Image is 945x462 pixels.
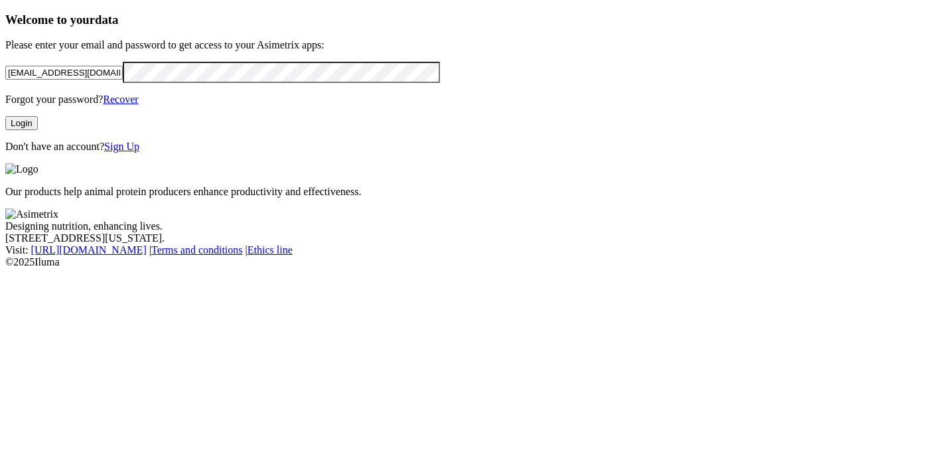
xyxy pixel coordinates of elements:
[5,116,38,130] button: Login
[151,244,243,256] a: Terms and conditions
[5,220,940,232] div: Designing nutrition, enhancing lives.
[95,13,118,27] span: data
[5,13,940,27] h3: Welcome to your
[104,141,139,152] a: Sign Up
[5,186,940,198] p: Our products help animal protein producers enhance productivity and effectiveness.
[5,256,940,268] div: © 2025 Iluma
[5,244,940,256] div: Visit : | |
[5,232,940,244] div: [STREET_ADDRESS][US_STATE].
[5,66,123,80] input: Your email
[5,208,58,220] img: Asimetrix
[5,39,940,51] p: Please enter your email and password to get access to your Asimetrix apps:
[248,244,293,256] a: Ethics line
[103,94,138,105] a: Recover
[5,163,38,175] img: Logo
[5,141,940,153] p: Don't have an account?
[31,244,147,256] a: [URL][DOMAIN_NAME]
[5,94,940,106] p: Forgot your password?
